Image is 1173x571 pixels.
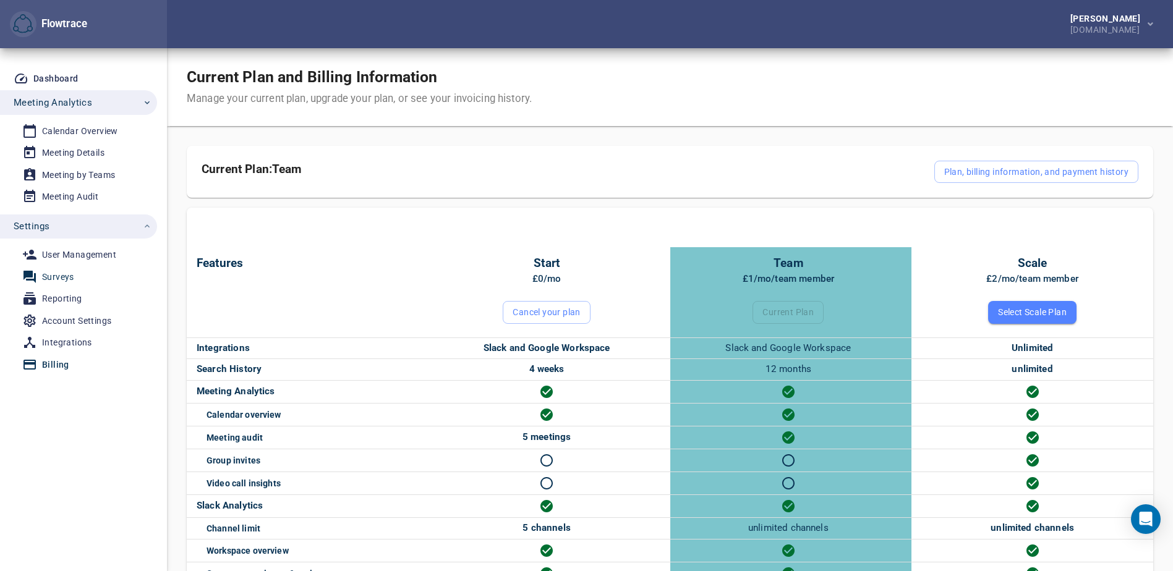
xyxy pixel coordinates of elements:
[944,164,1128,179] span: Plan, billing information, and payment history
[202,162,302,176] span: Current Plan: Team
[10,11,87,38] div: Flowtrace
[1070,14,1145,23] div: [PERSON_NAME]
[680,251,897,286] div: £1/mo/team member
[921,407,1143,422] div: Calendar event and invite analytics.
[921,251,1143,286] div: £2/mo/team member
[921,453,1143,468] div: Calendar analytics support for group invites.
[921,543,1143,558] div: Overview of your Slack workspace activity, sentiment, and frequent topics.
[1012,363,1052,374] span: unlimited
[680,543,897,558] div: Overview of your Slack workspace activity, sentiment, and frequent topics.
[680,384,897,399] div: Our Meeting Analytics for Google Calendar and Google Meets.
[42,247,116,263] div: User Management
[438,522,655,535] div: channels
[42,145,105,161] div: Meeting Details
[934,161,1138,183] button: Plan, billing information, and payment history
[680,430,897,445] div: Meeting audit tools.
[921,384,1143,399] div: Our Meeting Analytics for Google Calendar and Google Meets.
[680,522,897,535] div: channels
[988,301,1077,323] button: Select Scale Plan
[42,269,74,285] div: Surveys
[438,499,655,514] div: Our Slack analytics is available in all our plans but limited to number of channels for analysis.
[197,546,289,556] span: Overview of your Slack workspace activity, sentiment, and frequent topics.
[513,305,580,319] span: Cancel your plan
[484,342,610,353] span: Slack and Google Workspace
[42,335,92,350] div: Integrations
[197,500,263,511] span: Our Slack analytics is available in all our plans but limited to number of channels for analysis.
[438,384,655,399] div: Our Meeting Analytics for Google Calendar and Google Meets.
[42,357,69,373] div: Billing
[197,478,281,488] span: Calendar analytics support for group invites.
[774,256,803,270] span: Team
[197,410,281,420] span: Calendar event and invite analytics.
[680,499,897,514] div: Our Slack analytics is available in all our plans but limited to number of channels for analysis.
[529,363,565,374] span: 4 weeks
[197,386,275,397] span: Our Meeting Analytics for Google Calendar and Google Meets.
[921,476,1143,491] div: Calendar analytics support for group invites.
[13,14,33,34] img: Flowtrace
[197,523,260,533] span: This is how many channls you can include in your sentiment and Slack analytics.
[725,342,851,353] span: Slack and Google Workspace
[921,430,1143,445] div: Meeting audit tools.
[197,455,260,465] span: Calendar analytics support for group invites.
[1012,342,1053,353] span: Unlimited
[921,499,1143,514] div: Our Slack analytics is available in all our plans but limited to number of channels for analysis.
[197,256,243,270] span: Features
[921,522,1143,535] div: channels
[1018,256,1047,270] span: Scale
[197,433,263,442] span: Meeting audit tools.
[36,17,87,32] div: Flowtrace
[42,313,111,329] div: Account Settings
[503,301,590,323] button: Cancel your plan
[14,218,49,234] span: Settings
[42,291,82,307] div: Reporting
[33,71,79,87] div: Dashboard
[1070,23,1145,34] div: [DOMAIN_NAME]
[1131,504,1161,534] div: Open Intercom Messenger
[438,543,655,558] div: Overview of your Slack workspace activity, sentiment, and frequent topics.
[187,68,532,87] h1: Current Plan and Billing Information
[197,342,250,353] span: We integrate with most common SaaS collaboration and productivity tools. See more from our Integr...
[998,305,1067,319] span: Select Scale Plan
[197,363,262,374] span: This is how long back in time you can see the trends in your metrics, insights, and recommendations.
[534,256,560,270] span: Start
[523,522,531,533] span: 5
[14,95,92,111] span: Meeting Analytics
[438,407,655,422] div: Calendar event and invite analytics.
[42,189,98,205] div: Meeting Audit
[10,11,36,38] button: Flowtrace
[680,407,897,422] div: Calendar event and invite analytics.
[523,431,571,442] span: 5 meetings
[766,363,811,374] span: 12 months
[42,124,118,139] div: Calendar Overview
[187,91,532,106] div: Manage your current plan, upgrade your plan, or see your invoicing history.
[438,251,655,286] div: £0/mo
[42,167,115,183] div: Meeting by Teams
[1051,11,1163,38] button: [PERSON_NAME][DOMAIN_NAME]
[748,522,791,533] span: unlimited
[991,522,1034,533] span: unlimited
